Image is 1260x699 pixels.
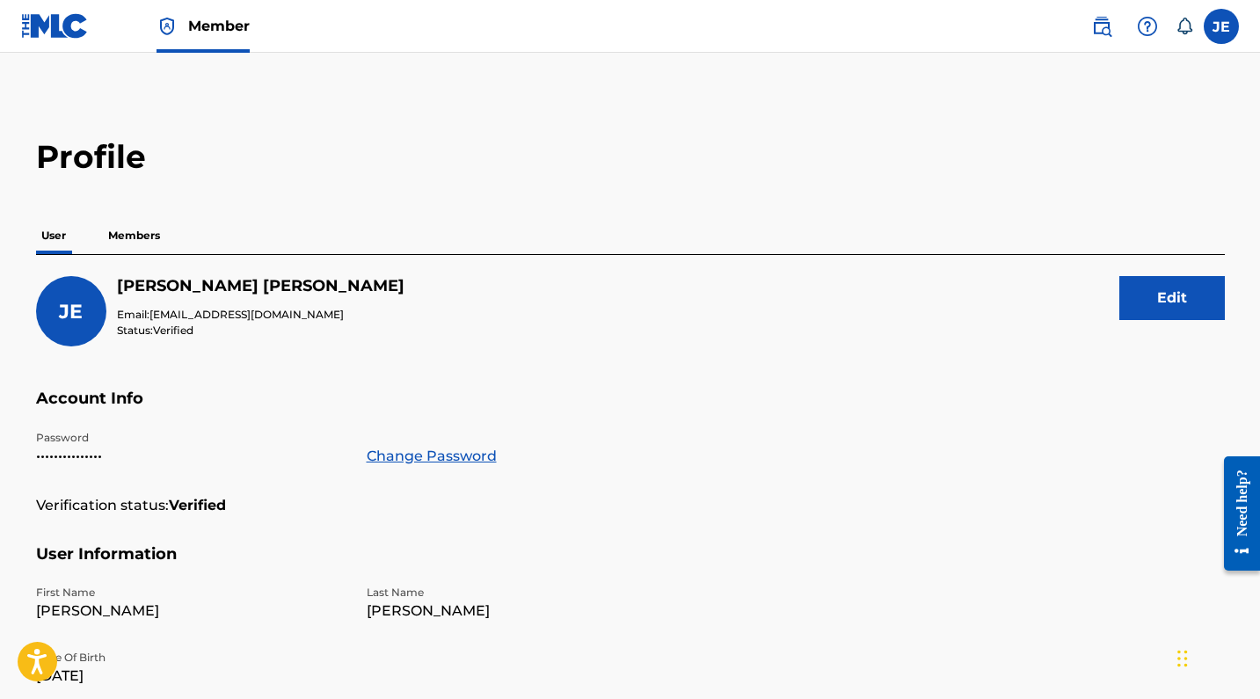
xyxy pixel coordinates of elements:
[36,495,169,516] p: Verification status:
[1211,439,1260,589] iframe: Resource Center
[1084,9,1119,44] a: Public Search
[36,430,346,446] p: Password
[1172,615,1260,699] iframe: Chat Widget
[117,276,404,296] h5: Jenna Earhart
[188,16,250,36] span: Member
[117,307,404,323] p: Email:
[1091,16,1112,37] img: search
[36,666,346,687] p: [DATE]
[36,585,346,601] p: First Name
[169,495,226,516] strong: Verified
[36,137,1225,177] h2: Profile
[103,217,165,254] p: Members
[1204,9,1239,44] div: User Menu
[1119,276,1225,320] button: Edit
[36,544,1225,586] h5: User Information
[367,446,497,467] a: Change Password
[36,601,346,622] p: [PERSON_NAME]
[157,16,178,37] img: Top Rightsholder
[367,585,676,601] p: Last Name
[153,324,193,337] span: Verified
[117,323,404,339] p: Status:
[1176,18,1193,35] div: Notifications
[36,389,1225,430] h5: Account Info
[59,300,83,324] span: JE
[367,601,676,622] p: [PERSON_NAME]
[21,13,89,39] img: MLC Logo
[36,217,71,254] p: User
[149,308,344,321] span: [EMAIL_ADDRESS][DOMAIN_NAME]
[1177,632,1188,685] div: Drag
[36,446,346,467] p: •••••••••••••••
[36,650,346,666] p: Date Of Birth
[1130,9,1165,44] div: Help
[1137,16,1158,37] img: help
